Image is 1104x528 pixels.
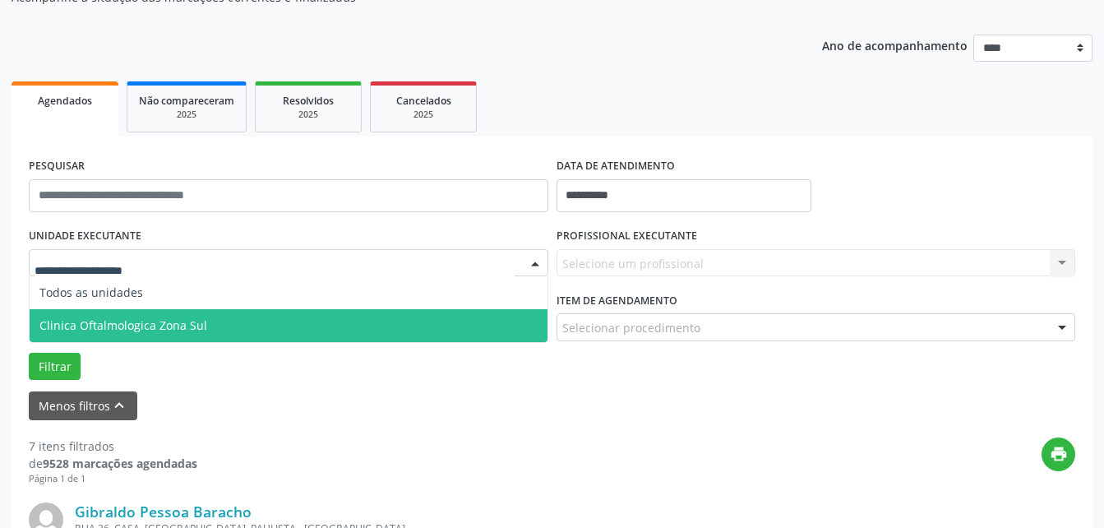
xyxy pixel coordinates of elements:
[557,288,677,313] label: Item de agendamento
[29,353,81,381] button: Filtrar
[822,35,968,55] p: Ano de acompanhamento
[110,396,128,415] i: keyboard_arrow_up
[75,503,252,521] a: Gibraldo Pessoa Baracho
[29,224,141,249] label: UNIDADE EXECUTANTE
[396,94,451,108] span: Cancelados
[562,319,700,336] span: Selecionar procedimento
[29,438,197,455] div: 7 itens filtrados
[557,154,675,179] label: DATA DE ATENDIMENTO
[283,94,334,108] span: Resolvidos
[1050,445,1068,463] i: print
[43,456,197,471] strong: 9528 marcações agendadas
[39,317,207,333] span: Clinica Oftalmologica Zona Sul
[1042,438,1075,471] button: print
[29,154,85,179] label: PESQUISAR
[38,94,92,108] span: Agendados
[29,472,197,486] div: Página 1 de 1
[29,391,137,420] button: Menos filtroskeyboard_arrow_up
[382,109,464,121] div: 2025
[267,109,349,121] div: 2025
[139,109,234,121] div: 2025
[29,455,197,472] div: de
[557,224,697,249] label: PROFISSIONAL EXECUTANTE
[139,94,234,108] span: Não compareceram
[39,285,143,300] span: Todos as unidades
